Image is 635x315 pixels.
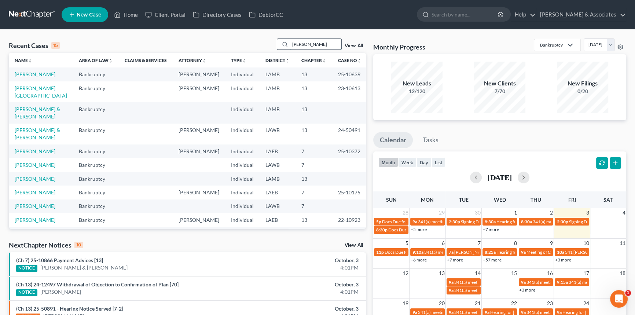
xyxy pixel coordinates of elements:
span: 11p [376,249,384,255]
td: LAWB [260,199,296,213]
span: 19 [402,299,409,308]
td: Individual [225,158,260,172]
div: 10 [74,242,83,248]
div: October, 3 [249,305,359,312]
a: [PERSON_NAME] [15,217,55,223]
a: [PERSON_NAME] [40,288,81,296]
td: Bankruptcy [73,199,119,213]
span: Sun [386,197,397,203]
td: Bankruptcy [73,172,119,186]
span: 9a [521,249,526,255]
a: Typeunfold_more [231,58,246,63]
a: Chapterunfold_more [301,58,326,63]
span: 8:25a [485,249,496,255]
td: 23-10613 [332,81,367,102]
span: 341(a) meeting for [PERSON_NAME] [454,309,525,315]
a: View All [345,243,363,248]
span: 23 [546,299,554,308]
td: 13 [296,81,332,102]
div: 7/70 [474,88,525,95]
a: [PERSON_NAME] & Associates [536,8,626,21]
span: 9a [449,279,454,285]
td: [PERSON_NAME] [173,186,225,199]
td: LAMB [260,172,296,186]
div: 15 [51,42,60,49]
th: Claims & Services [119,53,173,67]
span: 8 [513,239,518,248]
span: 9a [485,309,489,315]
i: unfold_more [109,59,113,63]
a: Nameunfold_more [15,58,32,63]
a: +3 more [519,287,535,293]
td: LAMB [260,81,296,102]
span: 9a [521,309,526,315]
a: [PERSON_NAME] [15,176,55,182]
button: month [378,157,398,167]
span: 18 [619,269,626,278]
a: [PERSON_NAME] [15,148,55,154]
a: [PERSON_NAME] [15,203,55,209]
a: Calendar [373,132,413,148]
span: 13 [438,269,445,278]
a: +7 more [447,257,463,263]
span: Thu [531,197,541,203]
span: 8:30p [376,227,388,232]
span: 9a [412,309,417,315]
div: New Filings [557,79,608,88]
td: [PERSON_NAME] [173,144,225,158]
a: View All [345,43,363,48]
a: [PERSON_NAME] & [PERSON_NAME] [40,264,128,271]
i: unfold_more [357,59,361,63]
div: October, 3 [249,257,359,264]
span: 22 [510,299,518,308]
td: [PERSON_NAME] [173,67,225,81]
span: 2 [549,208,554,217]
td: LAMB [260,67,296,81]
span: Docs Due for [PERSON_NAME] [385,249,445,255]
span: 341(a) meeting for [PERSON_NAME] [418,309,489,315]
a: Districtunfold_more [265,58,290,63]
td: Bankruptcy [73,81,119,102]
span: 9a [521,279,526,285]
a: Help [511,8,536,21]
a: (Ch 13) 24-12497 Withdrawal of Objection to Confirmation of Plan [70] [16,281,179,287]
a: +57 more [483,257,502,263]
td: 7 [296,227,332,248]
a: Area of Lawunfold_more [79,58,113,63]
span: 1 [625,290,631,296]
td: Individual [225,186,260,199]
td: Individual [225,172,260,186]
button: day [416,157,432,167]
span: 30 [474,208,481,217]
a: +3 more [555,257,571,263]
a: +7 more [483,227,499,232]
i: unfold_more [285,59,290,63]
i: unfold_more [28,59,32,63]
a: (Ch 13) 25-50891 - Hearing Notice Served [7-2] [16,305,123,312]
td: 13 [296,213,332,227]
span: 11 [619,239,626,248]
span: 341(a) meeting for [PERSON_NAME] [533,219,603,224]
td: 25-10639 [332,67,367,81]
div: Bankruptcy [540,42,563,48]
span: 15 [510,269,518,278]
span: 341(a) meeting for [PERSON_NAME] [454,287,525,293]
a: Home [110,8,142,21]
span: 7a [449,249,454,255]
h2: [DATE] [488,173,512,181]
div: New Leads [391,79,443,88]
span: 8:30a [521,219,532,224]
span: 9a [449,309,454,315]
span: 9a [449,287,454,293]
div: NOTICE [16,265,37,272]
input: Search by name... [290,39,341,50]
td: Individual [225,213,260,227]
span: 12 [402,269,409,278]
a: [PERSON_NAME][GEOGRAPHIC_DATA] [15,85,67,99]
span: Sat [603,197,613,203]
td: Individual [225,67,260,81]
span: Meeting of Creditors for [PERSON_NAME] [526,249,608,255]
span: Wed [493,197,506,203]
i: unfold_more [322,59,326,63]
span: 5 [405,239,409,248]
